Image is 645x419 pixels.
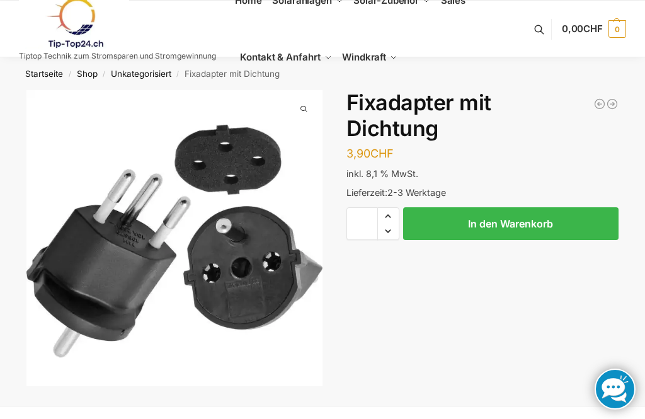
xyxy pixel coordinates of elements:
[346,168,418,179] span: inkl. 8,1 % MwSt.
[235,29,337,86] a: Kontakt & Anfahrt
[562,23,603,35] span: 0,00
[63,69,76,79] span: /
[98,69,111,79] span: /
[25,69,63,79] a: Startseite
[583,23,603,35] span: CHF
[26,90,322,386] img: Steckdosenadapter-mit Dichtung
[346,90,619,142] h1: Fixadapter mit Dichtung
[346,187,446,198] span: Lieferzeit:
[19,52,216,60] p: Tiptop Technik zum Stromsparen und Stromgewinnung
[403,207,619,240] button: In den Warenkorb
[240,51,320,63] span: Kontakt & Anfahrt
[378,208,399,224] span: Increase quantity
[26,90,322,386] a: Steckdosenadapter mit DichtungSteckdosenadapter mit Dichtung
[337,29,403,86] a: Windkraft
[342,51,386,63] span: Windkraft
[111,69,171,79] a: Unkategorisiert
[378,223,399,239] span: Reduce quantity
[387,187,446,198] span: 2-3 Werktage
[370,147,394,160] span: CHF
[606,98,619,110] a: 100W Schwarz Flexible Solarpanel PV Monokrystallin für Wohnmobil, Balkonkraftwerk, Boot
[346,147,394,160] bdi: 3,90
[608,20,626,38] span: 0
[562,10,626,48] a: 0,00CHF 0
[171,69,185,79] span: /
[593,98,606,110] a: NEP 800 Micro Wechselrichter 800W/600W drosselbar Balkon Solar Anlage W-LAN
[77,69,98,79] a: Shop
[346,207,378,240] input: Produktmenge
